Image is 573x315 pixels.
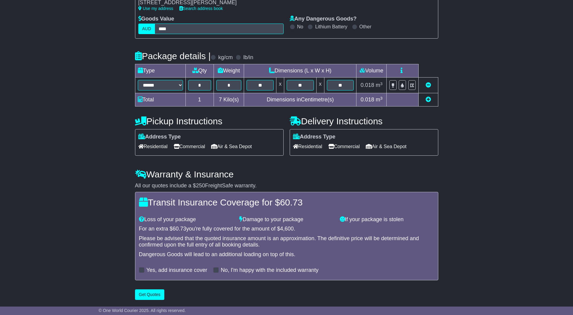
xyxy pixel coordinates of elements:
label: No, I'm happy with the included warranty [221,267,319,274]
div: All our quotes include a $ FreightSafe warranty. [135,183,438,189]
span: Air & Sea Depot [366,142,407,151]
span: 7 [219,97,222,103]
td: 1 [185,93,214,107]
label: Yes, add insurance cover [146,267,207,274]
span: Residential [293,142,322,151]
span: Air & Sea Depot [211,142,252,151]
span: 0.018 [361,82,374,88]
div: Dangerous Goods will lead to an additional loading on top of this. [139,251,434,258]
td: Qty [185,64,214,78]
a: Add new item [426,97,431,103]
span: Commercial [328,142,360,151]
span: 60.73 [280,197,303,207]
h4: Delivery Instructions [290,116,438,126]
span: 0.018 [361,97,374,103]
td: Weight [214,64,244,78]
div: Loss of your package [136,216,237,223]
h4: Warranty & Insurance [135,169,438,179]
sup: 3 [380,96,383,100]
span: 60.73 [173,226,186,232]
span: Commercial [174,142,205,151]
label: Lithium Battery [315,24,347,30]
div: For an extra $ you're fully covered for the amount of $ . [139,226,434,232]
a: Search address book [179,6,223,11]
span: © One World Courier 2025. All rights reserved. [98,308,186,313]
h4: Package details | [135,51,211,61]
td: Dimensions (L x W x H) [244,64,356,78]
label: lb/in [243,54,253,61]
sup: 3 [380,81,383,86]
span: m [376,82,383,88]
td: Type [135,64,185,78]
td: x [316,78,324,93]
label: AUD [138,24,155,34]
label: Any Dangerous Goods? [290,16,357,22]
label: Address Type [293,134,336,140]
td: Dimensions in Centimetre(s) [244,93,356,107]
a: Use my address [138,6,173,11]
label: Goods Value [138,16,174,22]
td: x [276,78,284,93]
div: Please be advised that the quoted insurance amount is an approximation. The definitive price will... [139,235,434,248]
span: 4,600 [280,226,294,232]
a: Remove this item [426,82,431,88]
span: 250 [196,183,205,189]
div: Damage to your package [236,216,337,223]
label: kg/cm [218,54,233,61]
button: Get Quotes [135,289,165,300]
span: Residential [138,142,168,151]
span: m [376,97,383,103]
td: Volume [356,64,387,78]
td: Total [135,93,185,107]
label: No [297,24,303,30]
h4: Transit Insurance Coverage for $ [139,197,434,207]
h4: Pickup Instructions [135,116,284,126]
label: Address Type [138,134,181,140]
td: Kilo(s) [214,93,244,107]
div: If your package is stolen [337,216,437,223]
label: Other [359,24,372,30]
